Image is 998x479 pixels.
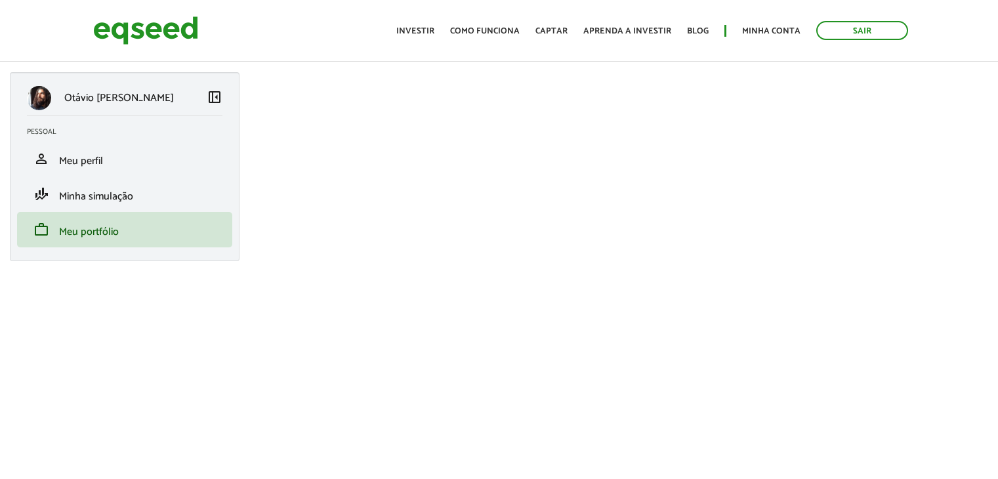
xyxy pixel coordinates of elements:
a: Captar [535,27,568,35]
span: finance_mode [33,186,49,202]
li: Minha simulação [17,177,232,212]
h2: Pessoal [27,128,232,136]
a: Colapsar menu [207,89,222,108]
span: left_panel_close [207,89,222,105]
span: Meu perfil [59,152,103,170]
p: Otávio [PERSON_NAME] [64,92,174,104]
img: EqSeed [93,13,198,48]
span: Meu portfólio [59,223,119,241]
a: Blog [687,27,709,35]
a: Sair [816,21,908,40]
a: personMeu perfil [27,151,222,167]
a: Como funciona [450,27,520,35]
a: workMeu portfólio [27,222,222,238]
li: Meu perfil [17,141,232,177]
a: Minha conta [742,27,800,35]
a: Aprenda a investir [583,27,671,35]
span: Minha simulação [59,188,133,205]
a: Investir [396,27,434,35]
li: Meu portfólio [17,212,232,247]
span: work [33,222,49,238]
span: person [33,151,49,167]
a: finance_modeMinha simulação [27,186,222,202]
